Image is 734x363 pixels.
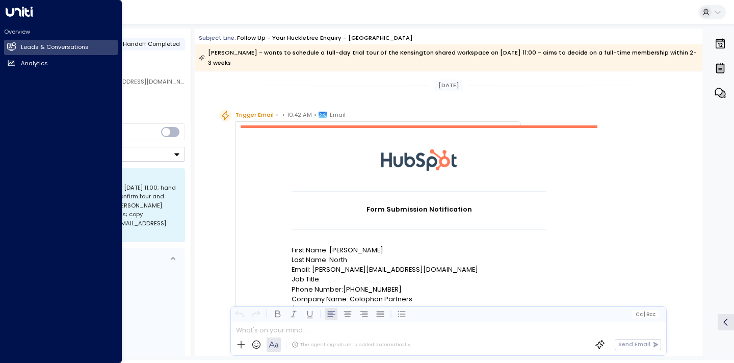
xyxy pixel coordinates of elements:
button: Undo [233,308,246,320]
div: [PERSON_NAME] - wants to schedule a full-day trial tour of the Kensington shared workspace on [DA... [199,47,697,68]
div: The agent signature is added automatically [292,341,410,348]
p: Company Name: Colophon Partners [292,294,546,304]
img: HubSpot [381,128,457,191]
h2: Leads & Conversations [21,43,89,51]
span: • [282,110,285,120]
p: I'm interested in:Shared Workspace [292,304,546,314]
span: Cc Bcc [636,312,656,317]
span: • [314,110,317,120]
p: Phone Number:[PHONE_NUMBER] [292,284,546,294]
a: Analytics [4,56,118,71]
button: Cc|Bcc [632,310,659,318]
button: Redo [250,308,262,320]
h2: Overview [4,28,118,36]
span: Email [330,110,346,120]
p: Last Name: North [292,255,546,265]
span: Handoff Completed [123,40,180,48]
p: Job Title: [292,274,546,284]
div: Follow up - Your Huckletree Enquiry - [GEOGRAPHIC_DATA] [237,34,413,42]
span: | [644,312,645,317]
p: Email: [PERSON_NAME][EMAIL_ADDRESS][DOMAIN_NAME] [292,265,546,274]
h1: Form Submission Notification [292,204,546,214]
div: [DATE] [435,80,462,91]
span: 10:42 AM [287,110,312,120]
h2: Analytics [21,59,48,68]
span: • [276,110,278,120]
p: First Name: [PERSON_NAME] [292,245,546,255]
a: Leads & Conversations [4,40,118,55]
span: Trigger Email [235,110,274,120]
span: Subject Line: [199,34,236,42]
